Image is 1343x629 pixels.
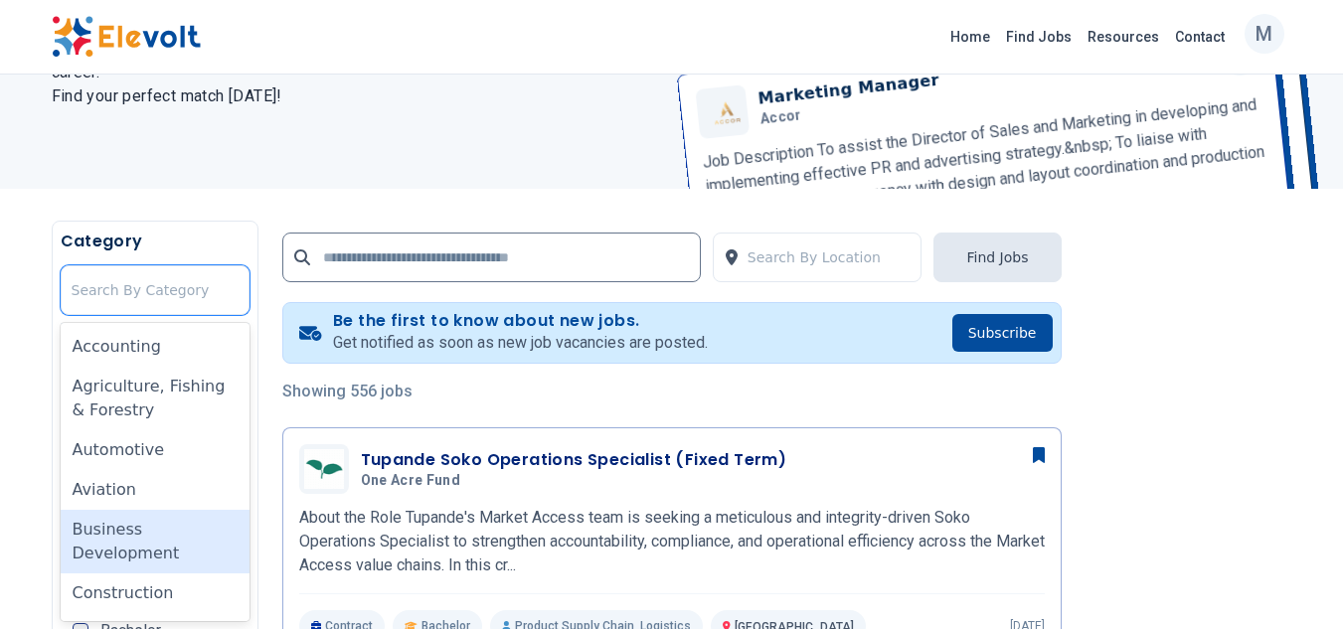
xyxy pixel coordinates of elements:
[933,233,1061,282] button: Find Jobs
[998,21,1080,53] a: Find Jobs
[1245,14,1284,54] button: m
[61,367,250,430] div: Agriculture, Fishing & Forestry
[304,449,344,489] img: One Acre Fund
[299,506,1045,577] p: About the Role Tupande's Market Access team is seeking a meticulous and integrity-driven Soko Ope...
[61,510,250,573] div: Business Development
[333,311,708,331] h4: Be the first to know about new jobs.
[52,16,201,58] img: Elevolt
[61,327,250,367] div: Accounting
[942,21,998,53] a: Home
[333,331,708,355] p: Get notified as soon as new job vacancies are posted.
[61,470,250,510] div: Aviation
[282,380,1062,403] p: Showing 556 jobs
[952,314,1053,352] button: Subscribe
[1167,21,1233,53] a: Contact
[61,430,250,470] div: Automotive
[1080,21,1167,53] a: Resources
[1244,534,1343,629] iframe: Chat Widget
[361,448,787,472] h3: Tupande Soko Operations Specialist (Fixed Term)
[1256,9,1272,59] p: m
[61,573,250,613] div: Construction
[61,230,250,253] h5: Category
[361,472,461,490] span: One Acre Fund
